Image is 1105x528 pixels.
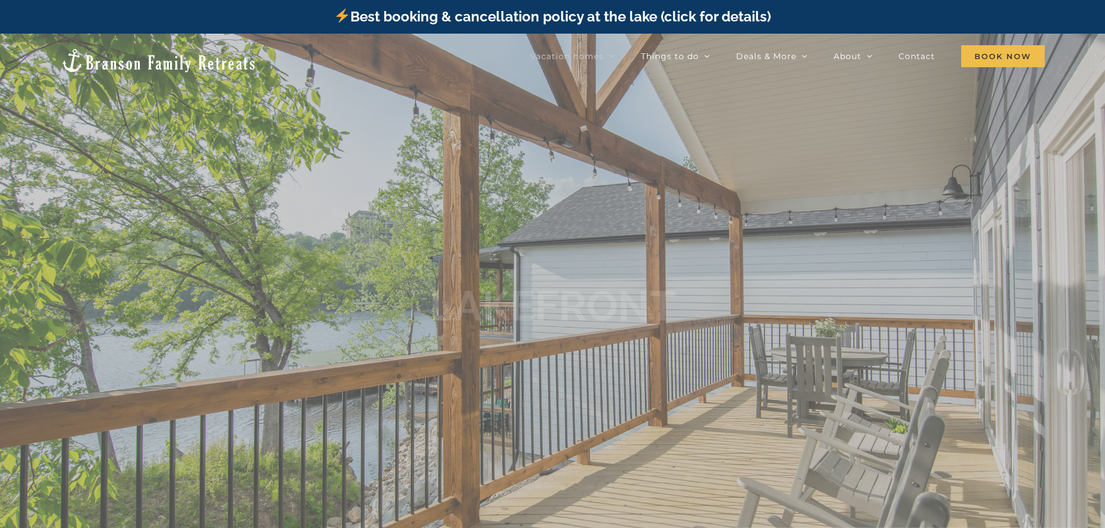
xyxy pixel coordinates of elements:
[899,52,935,60] span: Contact
[961,45,1045,68] a: Book Now
[60,48,257,74] img: Branson Family Retreats Logo
[961,45,1045,67] span: Book Now
[834,45,872,68] a: About
[641,45,710,68] a: Things to do
[430,281,676,331] h1: LAKEFRONT
[335,9,349,23] img: ⚡️
[899,45,935,68] a: Contact
[530,52,604,60] span: Vacation homes
[334,8,770,25] a: Best booking & cancellation policy at the lake (click for details)
[736,52,796,60] span: Deals & More
[736,45,807,68] a: Deals & More
[641,52,699,60] span: Things to do
[530,45,615,68] a: Vacation homes
[834,52,861,60] span: About
[530,45,1045,68] nav: Main Menu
